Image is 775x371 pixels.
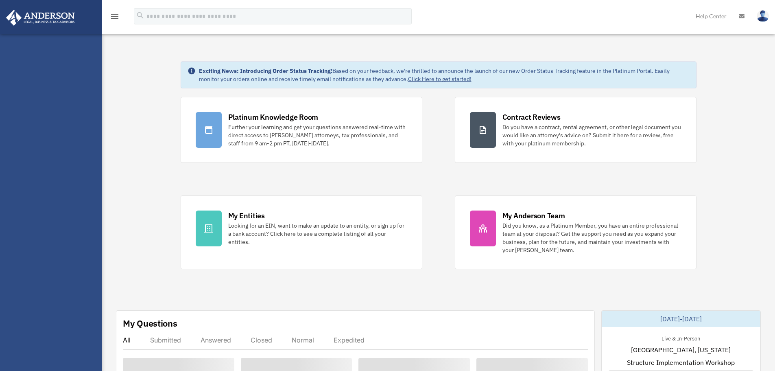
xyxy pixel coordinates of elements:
[150,336,181,344] div: Submitted
[110,14,120,21] a: menu
[228,112,319,122] div: Platinum Knowledge Room
[123,336,131,344] div: All
[199,67,332,75] strong: Exciting News: Introducing Order Status Tracking!
[408,75,472,83] a: Click Here to get started!
[228,211,265,221] div: My Entities
[334,336,365,344] div: Expedited
[602,311,760,327] div: [DATE]-[DATE]
[181,195,422,269] a: My Entities Looking for an EIN, want to make an update to an entity, or sign up for a bank accoun...
[228,123,407,147] div: Further your learning and get your questions answered real-time with direct access to [PERSON_NAM...
[181,97,422,163] a: Platinum Knowledge Room Further your learning and get your questions answered real-time with dire...
[502,112,561,122] div: Contract Reviews
[502,222,681,254] div: Did you know, as a Platinum Member, you have an entire professional team at your disposal? Get th...
[110,11,120,21] i: menu
[455,195,696,269] a: My Anderson Team Did you know, as a Platinum Member, you have an entire professional team at your...
[655,334,707,342] div: Live & In-Person
[228,222,407,246] div: Looking for an EIN, want to make an update to an entity, or sign up for a bank account? Click her...
[123,317,177,329] div: My Questions
[502,123,681,147] div: Do you have a contract, rental agreement, or other legal document you would like an attorney's ad...
[251,336,272,344] div: Closed
[502,211,565,221] div: My Anderson Team
[292,336,314,344] div: Normal
[631,345,731,355] span: [GEOGRAPHIC_DATA], [US_STATE]
[199,67,690,83] div: Based on your feedback, we're thrilled to announce the launch of our new Order Status Tracking fe...
[455,97,696,163] a: Contract Reviews Do you have a contract, rental agreement, or other legal document you would like...
[757,10,769,22] img: User Pic
[136,11,145,20] i: search
[4,10,77,26] img: Anderson Advisors Platinum Portal
[201,336,231,344] div: Answered
[627,358,735,367] span: Structure Implementation Workshop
